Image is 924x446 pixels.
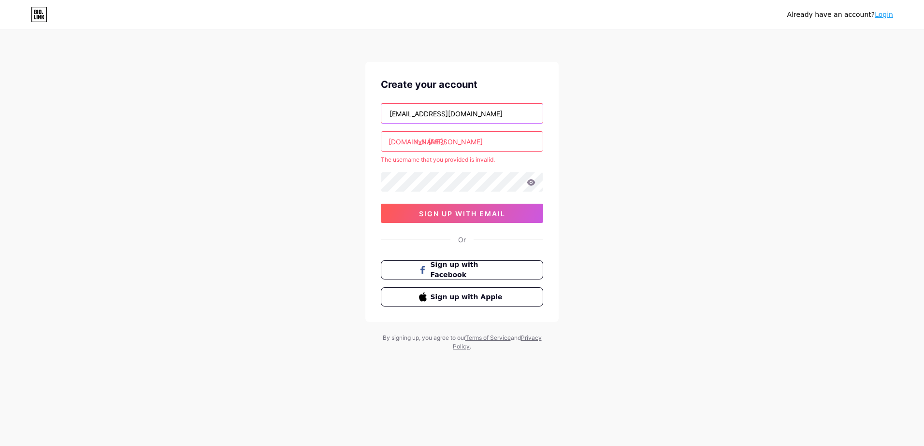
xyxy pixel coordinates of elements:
input: username [381,132,543,151]
span: Sign up with Facebook [431,260,505,280]
span: sign up with email [419,209,505,218]
div: By signing up, you agree to our and . [380,334,544,351]
div: Or [458,235,466,245]
div: Already have an account? [787,10,893,20]
div: Create your account [381,77,543,92]
a: Login [875,11,893,18]
div: [DOMAIN_NAME]/ [389,137,446,147]
button: Sign up with Apple [381,287,543,307]
a: Terms of Service [465,334,511,341]
span: Sign up with Apple [431,292,505,302]
div: The username that you provided is invalid. [381,155,543,164]
button: Sign up with Facebook [381,260,543,279]
button: sign up with email [381,204,543,223]
input: Email [381,104,543,123]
